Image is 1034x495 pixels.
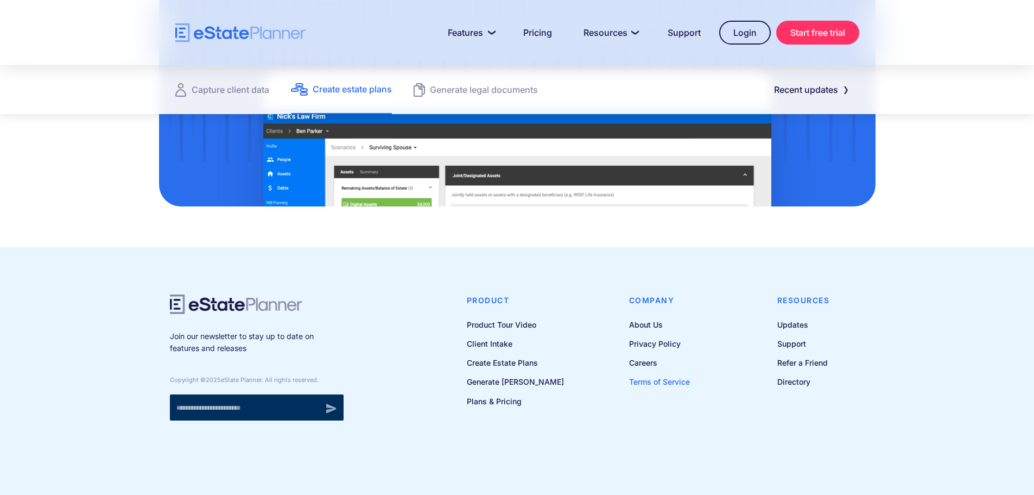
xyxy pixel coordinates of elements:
[774,82,838,97] div: Recent updates
[170,376,344,384] div: Copyright © eState Planner. All rights reserved.
[761,79,859,101] a: Recent updates
[777,375,830,389] a: Directory
[629,375,690,389] a: Terms of Service
[435,22,505,43] a: Features
[206,376,221,384] span: 2025
[170,330,344,355] p: Join our newsletter to stay up to date on features and releases
[629,295,690,306] h4: Company
[467,337,564,350] a: Client Intake
[313,82,392,97] div: Create estate plans
[175,23,306,42] a: home
[777,337,830,350] a: Support
[175,65,269,114] a: Capture client data
[430,82,538,97] div: Generate legal documents
[719,21,771,45] a: Login
[629,318,690,331] a: About Us
[291,65,392,114] a: Create estate plans
[467,295,564,306] h4: Product
[777,318,830,331] a: Updates
[414,65,538,114] a: Generate legal documents
[467,318,564,331] a: Product Tour Video
[629,356,690,369] a: Careers
[629,337,690,350] a: Privacy Policy
[776,21,859,45] a: Start free trial
[467,375,564,389] a: Generate [PERSON_NAME]
[777,356,830,369] a: Refer a Friend
[510,22,565,43] a: Pricing
[467,356,564,369] a: Create Estate Plans
[570,22,649,43] a: Resources
[777,295,830,306] h4: Resources
[655,22,714,43] a: Support
[467,394,564,408] a: Plans & Pricing
[170,394,344,421] form: Newsletter signup
[192,82,269,97] div: Capture client data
